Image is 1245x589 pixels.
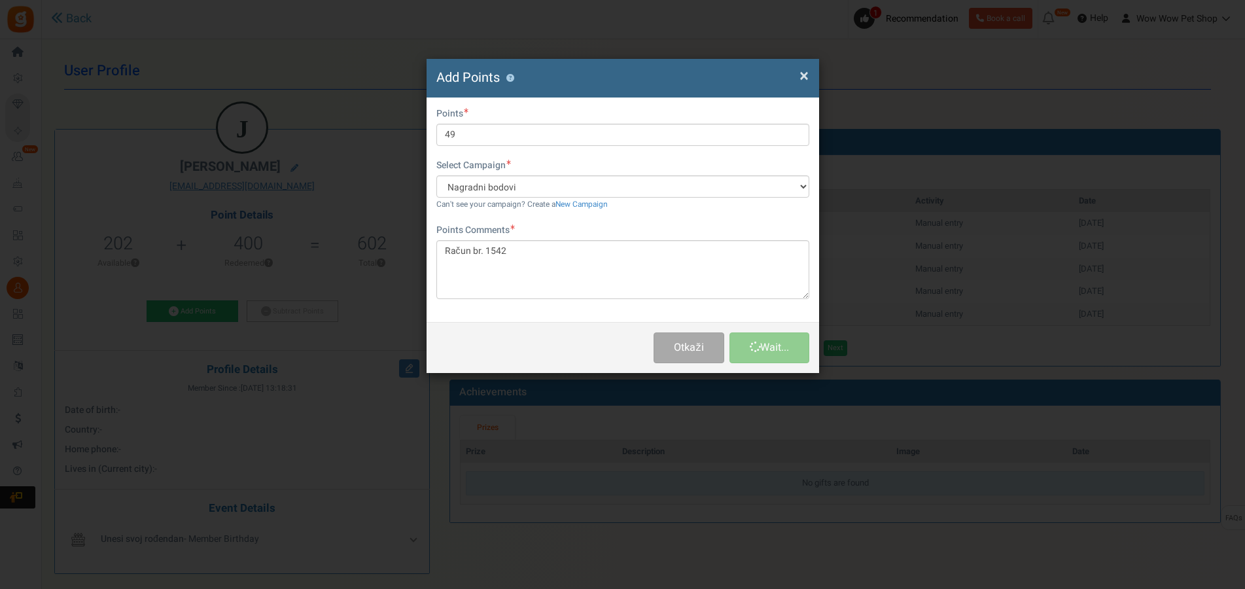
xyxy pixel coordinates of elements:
[436,159,511,172] label: Select Campaign
[506,74,515,82] button: ?
[10,5,50,45] button: Open LiveChat chat widget
[436,199,608,210] small: Can't see your campaign? Create a
[555,199,608,210] a: New Campaign
[799,63,809,88] span: ×
[436,224,515,237] label: Points Comments
[654,332,724,363] button: Otkaži
[436,107,468,120] label: Points
[436,68,500,87] span: Add Points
